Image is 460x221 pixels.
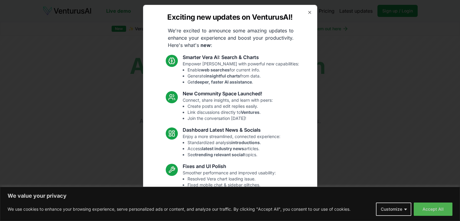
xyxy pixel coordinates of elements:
[167,12,292,22] h2: Exciting new updates on VenturusAI!
[202,146,244,151] strong: latest industry news
[163,27,299,49] p: We're excited to announce some amazing updates to enhance your experience and boost your producti...
[201,42,211,48] strong: new
[188,176,276,182] li: Resolved Vera chart loading issue.
[183,61,299,85] p: Empower [PERSON_NAME] with powerful new capabilities:
[188,79,299,85] li: Get .
[231,140,260,145] strong: introductions
[188,109,273,115] li: Link discussions directly to .
[188,115,273,121] li: Join the conversation [DATE]!
[201,67,230,72] strong: web searches
[183,170,276,194] p: Smoother performance and improved usability:
[188,152,280,158] li: See topics.
[183,90,273,97] h3: New Community Space Launched!
[183,163,276,170] h3: Fixes and UI Polish
[183,97,273,121] p: Connect, share insights, and learn with peers:
[188,188,276,194] li: Enhanced overall UI consistency.
[194,79,252,84] strong: deeper, faster AI assistance
[188,146,280,152] li: Access articles.
[162,199,298,221] p: These updates are designed to make VenturusAI more powerful, intuitive, and user-friendly. Let us...
[183,54,299,61] h3: Smarter Vera AI: Search & Charts
[241,110,259,115] strong: Ventures
[188,67,299,73] li: Enable for current info.
[206,73,240,78] strong: insightful charts
[188,140,280,146] li: Standardized analysis .
[188,182,276,188] li: Fixed mobile chat & sidebar glitches.
[183,134,280,158] p: Enjoy a more streamlined, connected experience:
[195,152,244,157] strong: trending relevant social
[188,103,273,109] li: Create posts and edit replies easily.
[183,126,280,134] h3: Dashboard Latest News & Socials
[188,73,299,79] li: Generate from data.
